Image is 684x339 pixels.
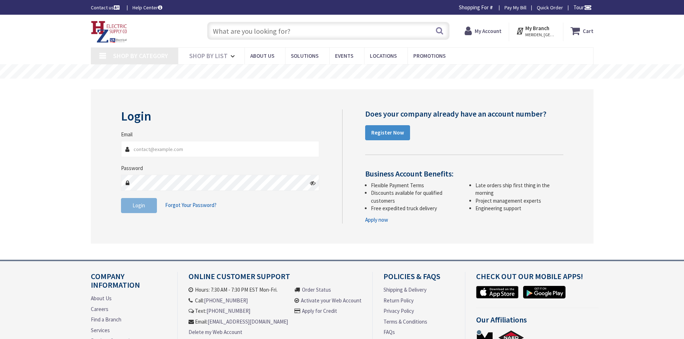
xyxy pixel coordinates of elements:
a: Careers [91,305,108,313]
a: Services [91,326,110,334]
a: [EMAIL_ADDRESS][DOMAIN_NAME] [208,318,288,325]
a: Shipping & Delivery [383,286,427,293]
h4: Company Information [91,272,167,295]
li: Free expedited truck delivery [371,204,459,212]
a: My Account [465,24,502,37]
h2: Login [121,109,320,123]
a: Cart [571,24,594,37]
a: Return Policy [383,297,414,304]
i: Click here to show/hide password [310,180,316,186]
span: MERIDEN, [GEOGRAPHIC_DATA] [525,32,556,38]
a: Privacy Policy [383,307,414,315]
li: Discounts available for qualified customers [371,189,459,204]
li: Hours: 7:30 AM - 7:30 PM EST Mon-Fri. [189,286,288,293]
input: Email [121,141,320,157]
a: Forgot Your Password? [165,198,217,212]
a: Pay My Bill [504,4,526,11]
rs-layer: Free Same Day Pickup at 8 Locations [279,68,406,76]
span: Promotions [413,52,446,59]
label: Email [121,131,132,138]
a: [PHONE_NUMBER] [206,307,250,315]
strong: Cart [583,24,594,37]
a: Quick Order [537,4,563,11]
a: Delete my Web Account [189,328,242,336]
img: HZ Electric Supply [91,21,127,43]
h4: Check out Our Mobile Apps! [476,272,599,286]
span: Tour [573,4,592,11]
a: [PHONE_NUMBER] [204,297,248,304]
li: Flexible Payment Terms [371,182,459,189]
li: Engineering support [475,204,563,212]
label: Password [121,164,143,172]
h4: Does your company already have an account number? [365,109,563,118]
h4: Policies & FAQs [383,272,454,286]
li: Email: [189,318,288,325]
li: Project management experts [475,197,563,204]
h4: Online Customer Support [189,272,362,286]
span: Login [132,202,145,209]
li: Call: [189,297,288,304]
button: Login [121,198,157,213]
a: About Us [91,295,112,302]
strong: My Branch [525,25,549,32]
span: Shop By Category [113,52,168,60]
strong: # [490,4,493,11]
a: Order Status [302,286,331,293]
a: Find a Branch [91,316,121,323]
a: Apply now [365,216,388,223]
h4: Business Account Benefits: [365,169,563,178]
a: Help Center [132,4,162,11]
strong: Register Now [371,129,404,136]
span: Solutions [291,52,318,59]
input: What are you looking for? [207,22,450,40]
span: Locations [370,52,397,59]
a: Register Now [365,125,410,140]
strong: My Account [475,28,502,34]
li: Text: [189,307,288,315]
a: FAQs [383,328,395,336]
span: About Us [250,52,274,59]
a: Contact us [91,4,121,11]
span: Forgot Your Password? [165,202,217,208]
span: Shopping For [459,4,489,11]
a: Apply for Credit [302,307,337,315]
span: Shop By List [189,52,228,60]
li: Late orders ship first thing in the morning [475,182,563,197]
a: Activate your Web Account [301,297,362,304]
span: Events [335,52,353,59]
div: My Branch MERIDEN, [GEOGRAPHIC_DATA] [516,24,556,37]
h4: Our Affiliations [476,315,599,329]
a: Terms & Conditions [383,318,427,325]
